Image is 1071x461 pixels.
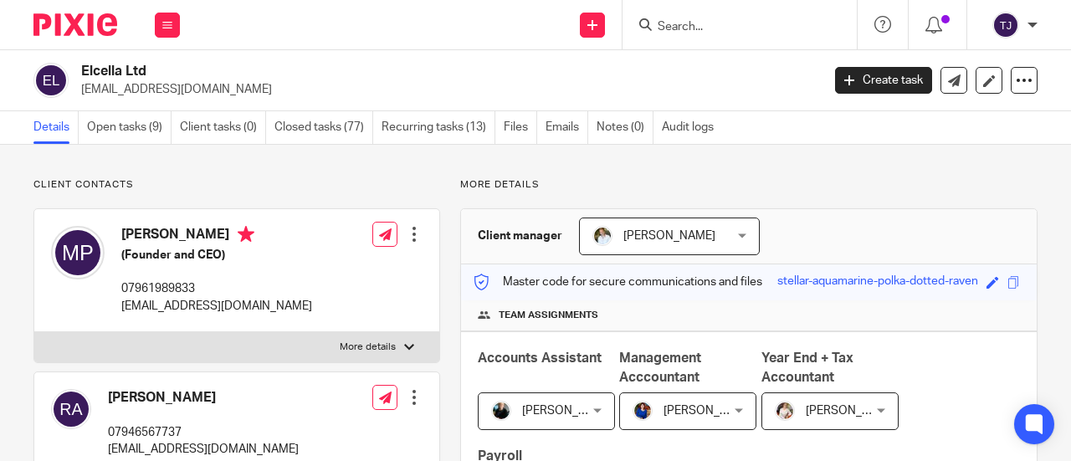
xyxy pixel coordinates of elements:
p: More details [460,178,1038,192]
span: Accounts Assistant [478,351,602,365]
p: Master code for secure communications and files [474,274,762,290]
p: More details [340,341,396,354]
a: Details [33,111,79,144]
a: Client tasks (0) [180,111,266,144]
img: Nicole.jpeg [633,401,653,421]
span: Team assignments [499,309,598,322]
span: [PERSON_NAME] [623,230,715,242]
h4: [PERSON_NAME] [121,226,312,247]
a: Emails [546,111,588,144]
div: stellar-aquamarine-polka-dotted-raven [777,273,978,292]
img: svg%3E [51,226,105,279]
i: Primary [238,226,254,243]
h2: Elcella Ltd [81,63,664,80]
span: Year End + Tax Accountant [761,351,853,384]
p: [EMAIL_ADDRESS][DOMAIN_NAME] [108,441,299,458]
img: nicky-partington.jpg [491,401,511,421]
img: sarah-royle.jpg [592,226,612,246]
span: [PERSON_NAME] [664,405,756,417]
img: svg%3E [992,12,1019,38]
input: Search [656,20,807,35]
a: Create task [835,67,932,94]
p: [EMAIL_ADDRESS][DOMAIN_NAME] [121,298,312,315]
p: 07946567737 [108,424,299,441]
img: Pixie [33,13,117,36]
h5: (Founder and CEO) [121,247,312,264]
h4: [PERSON_NAME] [108,389,299,407]
img: svg%3E [33,63,69,98]
p: [EMAIL_ADDRESS][DOMAIN_NAME] [81,81,810,98]
span: Management Acccountant [619,351,701,384]
img: svg%3E [51,389,91,429]
p: 07961989833 [121,280,312,297]
a: Files [504,111,537,144]
a: Recurring tasks (13) [382,111,495,144]
a: Open tasks (9) [87,111,172,144]
a: Closed tasks (77) [274,111,373,144]
a: Audit logs [662,111,722,144]
p: Client contacts [33,178,440,192]
img: Kayleigh%20Henson.jpeg [775,401,795,421]
h3: Client manager [478,228,562,244]
a: Notes (0) [597,111,653,144]
span: [PERSON_NAME] [522,405,614,417]
span: [PERSON_NAME] [806,405,898,417]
